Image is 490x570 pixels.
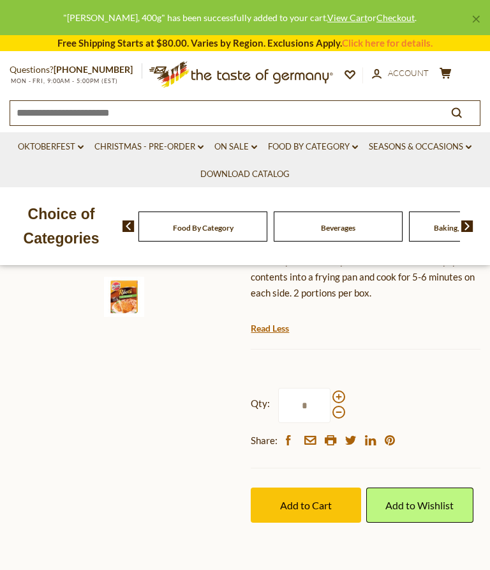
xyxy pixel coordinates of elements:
span: Account [388,68,429,78]
a: Seasons & Occasions [369,140,471,154]
div: "[PERSON_NAME], 400g" has been successfully added to your cart. or . [10,10,470,25]
a: [PHONE_NUMBER] [54,64,133,75]
a: On Sale [214,140,257,154]
span: Add to Cart [280,499,332,511]
a: Add to Wishlist [366,488,473,523]
a: Oktoberfest [18,140,84,154]
img: Pfanni Roesti [104,277,144,317]
span: MON - FRI, 9:00AM - 5:00PM (EST) [10,77,118,84]
img: previous arrow [122,220,135,232]
a: Account [372,66,429,81]
a: Food By Category [173,223,234,233]
span: Share: [251,433,278,449]
a: Beverages [321,223,355,233]
p: Questions? [10,62,142,78]
a: Food By Category [268,140,358,154]
a: Checkout [376,12,415,23]
a: Download Catalog [200,167,290,181]
a: Read Less [251,322,289,335]
input: Qty: [278,388,330,423]
p: Swiss style shredded potato side dish. Just empty contents into a frying pan and cook for 5-6 min... [251,253,480,301]
img: next arrow [461,220,473,232]
a: View Cart [327,12,367,23]
strong: Qty: [251,396,270,412]
a: × [472,15,480,23]
button: Add to Cart [251,488,361,523]
a: Christmas - PRE-ORDER [94,140,204,154]
a: Click here for details. [342,37,433,49]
